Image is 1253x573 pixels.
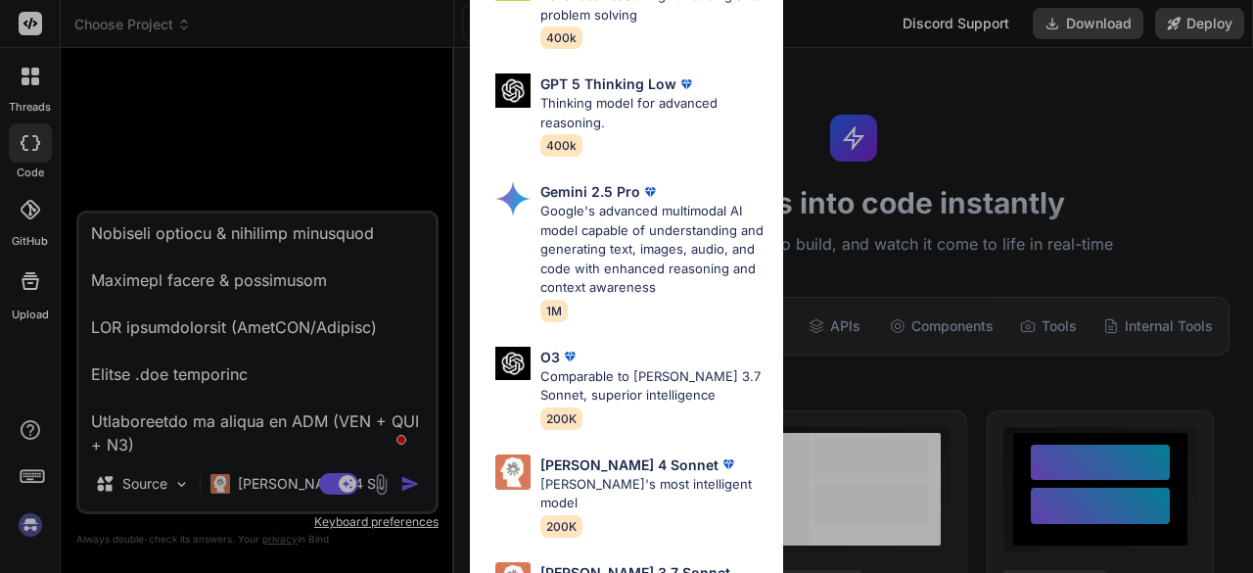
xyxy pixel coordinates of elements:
p: Comparable to [PERSON_NAME] 3.7 Sonnet, superior intelligence [540,367,767,406]
img: premium [640,182,660,202]
img: premium [719,454,738,474]
p: Thinking model for advanced reasoning. [540,94,767,132]
img: Pick Models [495,347,531,381]
img: Pick Models [495,73,531,108]
span: 1M [540,300,568,322]
img: premium [676,74,696,94]
p: Google's advanced multimodal AI model capable of understanding and generating text, images, audio... [540,202,767,298]
span: 400k [540,134,582,157]
img: premium [560,347,580,366]
p: Gemini 2.5 Pro [540,181,640,202]
span: 200K [540,515,582,538]
span: 400k [540,26,582,49]
img: Pick Models [495,454,531,490]
p: O3 [540,347,560,367]
p: GPT 5 Thinking Low [540,73,676,94]
p: [PERSON_NAME]'s most intelligent model [540,475,767,513]
img: Pick Models [495,181,531,216]
p: [PERSON_NAME] 4 Sonnet [540,454,719,475]
span: 200K [540,407,582,430]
